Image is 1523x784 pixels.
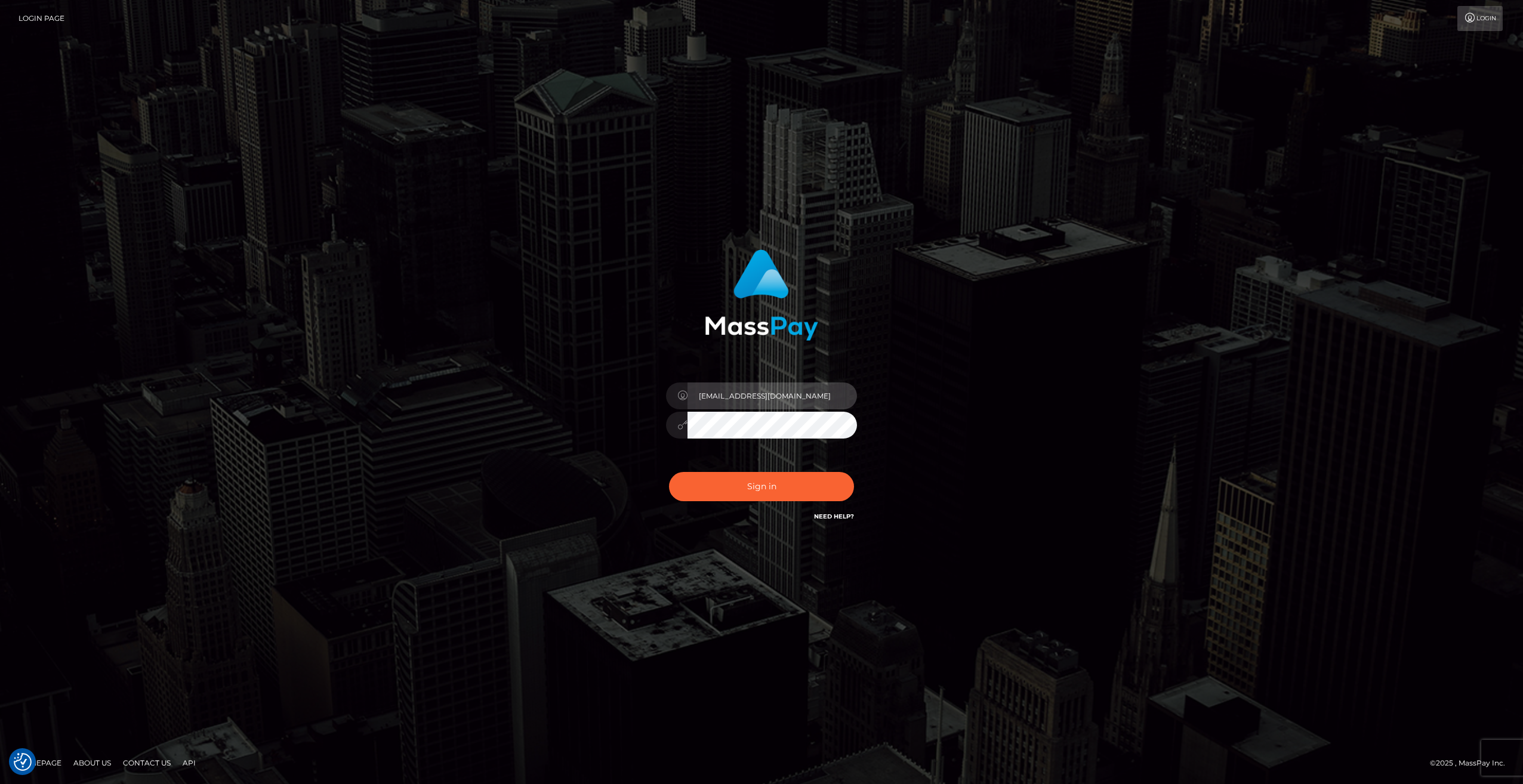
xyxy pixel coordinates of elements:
[118,754,175,772] a: Contact Us
[814,513,854,520] a: Need Help?
[19,6,64,31] a: Login Page
[178,754,201,772] a: API
[14,753,32,771] img: Revisit consent button
[687,382,857,409] input: Username...
[1430,757,1514,770] div: © 2025 , MassPay Inc.
[669,472,854,501] button: Sign in
[69,754,116,772] a: About Us
[705,249,818,341] img: MassPay Login
[1457,6,1503,31] a: Login
[14,753,32,771] button: Consent Preferences
[13,754,66,772] a: Homepage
